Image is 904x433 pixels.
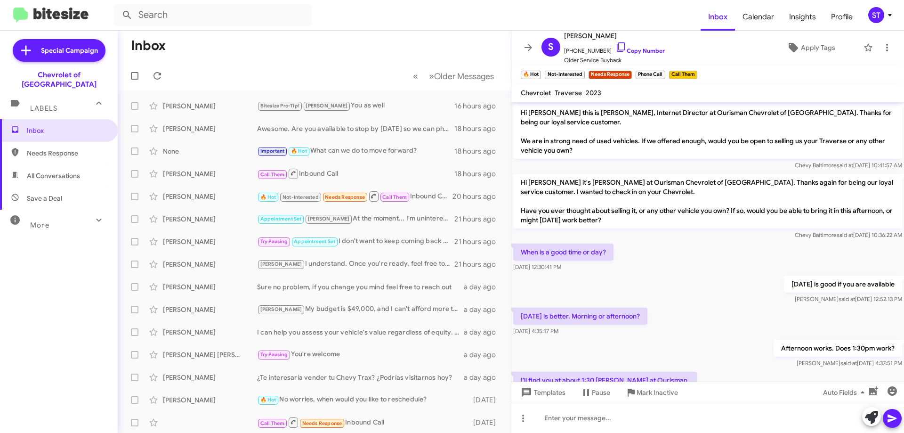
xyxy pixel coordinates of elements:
span: More [30,221,49,229]
div: a day ago [464,350,503,359]
a: Copy Number [615,47,665,54]
div: [PERSON_NAME] [163,327,257,337]
span: Older Service Buyback [564,56,665,65]
span: Profile [823,3,860,31]
div: 20 hours ago [452,192,503,201]
div: Inbound Call [257,190,452,202]
div: 18 hours ago [454,124,503,133]
span: » [429,70,434,82]
div: [PERSON_NAME] [163,305,257,314]
span: Bitesize Pro-Tip! [260,103,299,109]
div: No worries, when would you like to reschedule? [257,394,468,405]
div: Sure no problem, if you change you mind feel free to reach out [257,282,464,292]
span: Mark Inactive [637,384,678,401]
h1: Inbox [131,38,166,53]
div: What can we do to move forward? [257,146,454,156]
span: [PERSON_NAME] [564,30,665,41]
div: a day ago [464,327,503,337]
div: 21 hours ago [454,237,503,246]
div: You're welcome [257,349,464,360]
div: 18 hours ago [454,169,503,179]
a: Inbox [701,3,735,31]
div: 21 hours ago [454,260,503,269]
div: Inbound Call [257,168,454,180]
span: Try Pausing [260,238,288,245]
span: Older Messages [434,71,494,82]
span: [PERSON_NAME] [260,261,302,267]
p: Hi [PERSON_NAME] it's [PERSON_NAME] at Ourisman Chevrolet of [GEOGRAPHIC_DATA]. Thanks again for ... [513,174,902,229]
small: 🔥 Hot [521,71,541,79]
span: Auto Fields [823,384,868,401]
div: a day ago [464,282,503,292]
p: [DATE] is good if you are available [784,276,902,293]
div: Awesome. Are you available to stop by [DATE] so we can physically see your vehicle? [257,124,454,133]
div: [PERSON_NAME] [163,260,257,269]
span: Save a Deal [27,194,62,203]
div: [PERSON_NAME] [163,395,257,405]
div: [PERSON_NAME] [PERSON_NAME] [163,350,257,359]
input: Search [114,4,312,26]
p: I'll find you at about 1:30 [PERSON_NAME] at Ourisman. [513,372,697,389]
p: When is a good time or day? [513,244,613,261]
span: « [413,70,418,82]
span: [PERSON_NAME] [306,103,347,109]
a: Insights [782,3,823,31]
p: Hi [PERSON_NAME] this is [PERSON_NAME], Internet Director at Ourisman Chevrolet of [GEOGRAPHIC_DA... [513,104,902,159]
div: [PERSON_NAME] [163,101,257,111]
button: Mark Inactive [618,384,686,401]
span: [PERSON_NAME] [308,216,350,222]
span: Chevy Baltimore [DATE] 10:41:57 AM [795,162,902,169]
div: My budget is $49,000, and I can't afford more than that. [257,304,464,315]
div: [PERSON_NAME] [163,169,257,179]
span: said at [837,162,853,169]
div: [PERSON_NAME] [163,237,257,246]
span: [DATE] 4:35:17 PM [513,327,558,335]
span: Traverse [555,89,582,97]
nav: Page navigation example [408,66,500,86]
div: I don't want to keep coming back and forth to the dealership. If I'm not getting the best offer p... [257,236,454,247]
span: Important [260,148,285,154]
span: 🔥 Hot [260,194,276,200]
div: ST [868,7,884,23]
div: [PERSON_NAME] [163,192,257,201]
span: said at [840,359,857,367]
button: Templates [511,384,573,401]
div: [PERSON_NAME] [163,282,257,292]
div: [PERSON_NAME] [163,214,257,224]
div: I understand. Once you're ready, feel free to reach out. [257,259,454,270]
span: 2023 [586,89,601,97]
button: Previous [407,66,424,86]
span: Inbox [27,126,107,135]
span: [PERSON_NAME] [DATE] 4:37:51 PM [797,359,902,367]
div: ¿Te interesaría vender tu Chevy Trax? ¿Podrías visitarnos hoy? [257,373,464,382]
button: ST [860,7,894,23]
span: Needs Response [302,420,342,426]
a: Calendar [735,3,782,31]
span: 🔥 Hot [260,397,276,403]
span: Special Campaign [41,46,98,55]
span: Not-Interested [282,194,319,200]
small: Not-Interested [545,71,584,79]
span: Try Pausing [260,351,288,358]
button: Apply Tags [762,39,859,56]
span: said at [839,295,855,302]
div: a day ago [464,373,503,382]
div: None [163,147,257,156]
div: You as well [257,100,454,111]
span: S [548,40,554,55]
span: said at [837,231,853,238]
span: [DATE] 12:30:41 PM [513,263,561,270]
button: Auto Fields [815,384,876,401]
p: Afternoon works. Does 1:30pm work? [774,340,902,357]
span: Templates [519,384,565,401]
div: [PERSON_NAME] [163,124,257,133]
button: Pause [573,384,618,401]
small: Phone Call [636,71,665,79]
span: Labels [30,104,57,113]
small: Call Them [669,71,697,79]
div: Inbound Call [257,417,468,428]
a: Special Campaign [13,39,105,62]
